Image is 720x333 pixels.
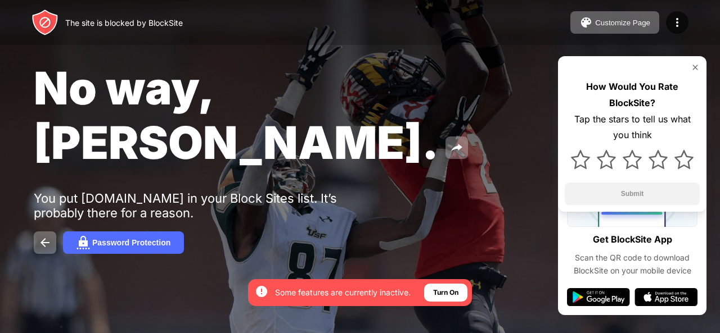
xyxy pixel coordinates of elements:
[565,183,700,205] button: Submit
[649,150,668,169] img: star.svg
[674,150,694,169] img: star.svg
[65,18,183,28] div: The site is blocked by BlockSite
[31,9,58,36] img: header-logo.svg
[63,231,184,254] button: Password Protection
[275,287,411,298] div: Some features are currently inactive.
[579,16,593,29] img: pallet.svg
[595,19,650,27] div: Customize Page
[571,150,590,169] img: star.svg
[76,236,90,249] img: password.svg
[92,238,170,247] div: Password Protection
[34,61,439,170] span: No way, [PERSON_NAME].
[623,150,642,169] img: star.svg
[34,191,381,220] div: You put [DOMAIN_NAME] in your Block Sites list. It’s probably there for a reason.
[38,236,52,249] img: back.svg
[597,150,616,169] img: star.svg
[691,63,700,72] img: rate-us-close.svg
[450,141,463,154] img: share.svg
[433,287,458,298] div: Turn On
[565,79,700,111] div: How Would You Rate BlockSite?
[565,111,700,144] div: Tap the stars to tell us what you think
[255,285,268,298] img: error-circle-white.svg
[670,16,684,29] img: menu-icon.svg
[570,11,659,34] button: Customize Page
